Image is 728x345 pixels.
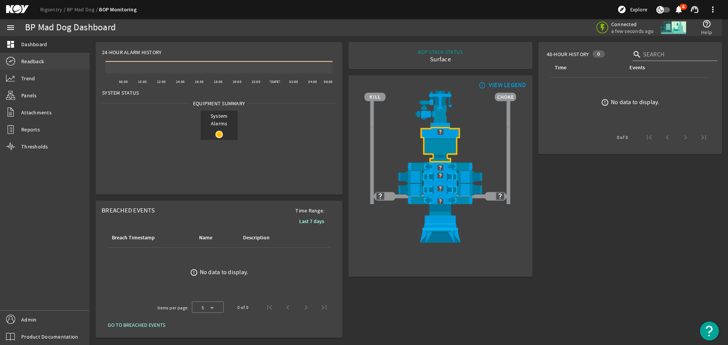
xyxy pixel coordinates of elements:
img: Skid.svg [659,13,687,42]
button: 4 [675,6,682,14]
text: 04:00 [308,80,317,84]
text: 16:00 [195,80,204,84]
text: 10:00 [138,80,147,84]
a: BOP Monitoring [99,6,136,13]
mat-icon: explore [617,5,626,14]
text: 18:00 [214,80,223,84]
text: 12:00 [157,80,166,84]
span: Panels [21,92,37,99]
img: Unknown.png [364,196,516,206]
img: UpperAnnular_NoValves_Fault.png [364,127,516,162]
img: TransparentStackSlice.png [504,143,513,155]
div: BOP STACK STATUS [418,48,463,56]
img: RiserAdapter.png [364,91,516,127]
mat-icon: menu [6,23,15,32]
mat-icon: error_outline [190,269,198,276]
div: Events [629,64,645,72]
span: System Status [102,89,139,97]
span: Breached Events [102,206,155,214]
span: a few seconds ago [611,28,654,34]
mat-icon: notifications [674,5,683,14]
text: [DATE] [270,80,280,84]
div: Description [242,234,296,242]
b: Last 7 days [299,218,324,225]
button: Open Resource Center [700,322,719,340]
mat-icon: error_outline [601,98,609,106]
button: more_vert [704,0,722,19]
div: Name [198,234,233,242]
span: Explore [630,6,647,13]
mat-icon: support_agent [690,5,699,14]
div: Time [554,64,619,72]
span: 24-Hour Alarm History [102,48,162,56]
span: Thresholds [21,143,48,150]
span: Readback [21,58,44,65]
div: No data to display. [200,269,248,276]
img: TransparentStackSlice.png [367,143,377,155]
span: Dashboard [21,41,47,48]
span: Equipment Summary [190,100,248,107]
span: Connected [611,21,654,28]
span: Attachments [21,109,52,116]
span: Product Documentation [21,333,78,340]
div: 0 of 0 [237,304,248,311]
mat-icon: help_outline [702,19,711,28]
div: Breach Timestamp [111,234,189,242]
img: UnknownValve.png [376,192,385,201]
text: 20:00 [233,80,242,84]
text: 14:00 [176,80,185,84]
div: Surface [418,56,463,63]
div: Description [243,234,270,242]
div: Name [199,234,212,242]
div: Events [628,64,704,72]
div: 0 [593,50,604,58]
span: 48-Hour History [547,50,589,58]
button: Last 7 days [293,214,330,228]
i: search [632,50,642,59]
img: Unknown.png [364,162,516,172]
img: Unknown.png [364,170,516,180]
mat-icon: info_outline [477,82,486,88]
span: Help [701,28,712,36]
text: 08:00 [119,80,128,84]
button: Explore [614,3,650,16]
div: Breach Timestamp [112,234,155,242]
div: BP Mad Dog Dashboard [25,24,116,31]
mat-icon: dashboard [6,40,15,49]
a: BP Mad Dog [67,6,99,13]
span: Reports [21,126,40,133]
input: Search [643,50,711,59]
span: GO TO BREACHED EVENTS [108,321,165,329]
span: Admin [21,316,36,323]
div: Time [555,64,566,72]
img: WellheadConnector.png [364,204,516,243]
div: Items per page: [157,304,189,312]
div: VIEW LEGEND [489,81,526,89]
img: Unknown.png [364,127,516,137]
button: GO TO BREACHED EVENTS [102,318,171,332]
span: Trend [21,75,35,82]
img: UnknownValve.png [496,192,505,201]
text: 22:00 [252,80,260,84]
div: 0 of 0 [617,134,628,141]
text: 06:00 [324,80,333,84]
a: Rigsentry [40,6,67,13]
span: System Alarms [201,111,238,129]
text: 02:00 [289,80,298,84]
span: Time Range: [289,207,330,214]
div: No data to display. [611,98,659,106]
img: Unknown.png [364,183,516,193]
